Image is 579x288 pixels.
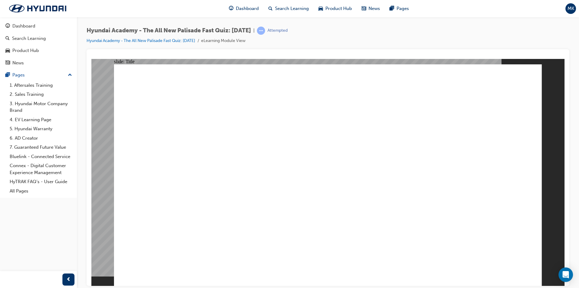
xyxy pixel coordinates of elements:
[7,124,74,134] a: 5. Hyundai Warranty
[224,2,264,15] a: guage-iconDashboard
[87,27,251,34] span: Hyundai Academy - The All New Palisade Fast Quiz: [DATE]
[369,5,380,12] span: News
[12,47,39,54] div: Product Hub
[7,143,74,152] a: 7. Guaranteed Future Value
[318,5,323,12] span: car-icon
[314,2,357,15] a: car-iconProduct Hub
[229,5,233,12] span: guage-icon
[2,70,74,81] button: Pages
[2,21,74,32] a: Dashboard
[397,5,409,12] span: Pages
[66,276,71,283] span: prev-icon
[68,71,72,79] span: up-icon
[7,134,74,143] a: 6. AD Creator
[5,24,10,29] span: guage-icon
[7,161,74,177] a: Connex - Digital Customer Experience Management
[5,48,10,53] span: car-icon
[87,38,195,43] a: Hyundai Academy - The All New Palisade Fast Quiz: [DATE]
[268,5,273,12] span: search-icon
[7,90,74,99] a: 2. Sales Training
[236,5,259,12] span: Dashboard
[12,35,46,42] div: Search Learning
[12,23,35,30] div: Dashboard
[558,267,573,282] div: Open Intercom Messenger
[3,2,72,15] img: Trak
[7,115,74,125] a: 4. EV Learning Page
[5,60,10,66] span: news-icon
[7,152,74,161] a: Bluelink - Connected Service
[2,33,74,44] a: Search Learning
[275,5,309,12] span: Search Learning
[7,99,74,115] a: 3. Hyundai Motor Company Brand
[390,5,394,12] span: pages-icon
[253,27,255,34] span: |
[565,3,576,14] button: MK
[2,57,74,69] a: News
[7,81,74,90] a: 1. Aftersales Training
[7,186,74,196] a: All Pages
[385,2,414,15] a: pages-iconPages
[5,73,10,78] span: pages-icon
[362,5,366,12] span: news-icon
[325,5,352,12] span: Product Hub
[2,45,74,56] a: Product Hub
[12,60,24,66] div: News
[201,37,245,44] li: eLearning Module View
[257,27,265,35] span: learningRecordVerb_ATTEMPT-icon
[357,2,385,15] a: news-iconNews
[5,36,10,41] span: search-icon
[568,5,574,12] span: MK
[12,72,25,79] div: Pages
[264,2,314,15] a: search-iconSearch Learning
[2,19,74,70] button: DashboardSearch LearningProduct HubNews
[267,28,288,34] div: Attempted
[7,177,74,186] a: HyTRAK FAQ's - User Guide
